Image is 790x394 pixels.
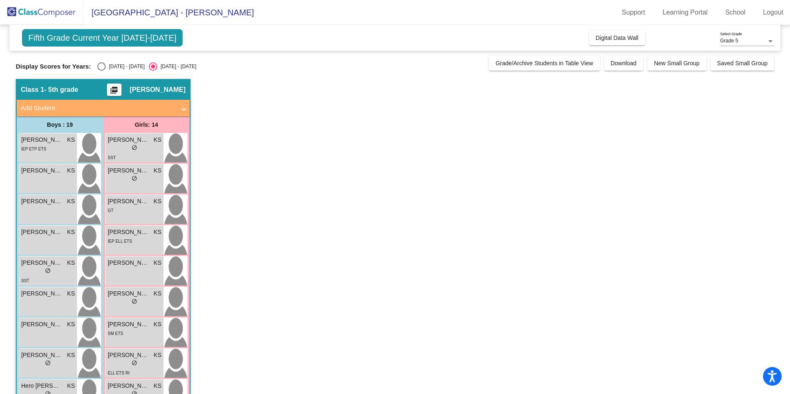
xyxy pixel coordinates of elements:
mat-expansion-panel-header: Add Student [17,100,190,116]
div: [DATE] - [DATE] [157,63,196,70]
span: do_not_disturb_alt [131,360,137,366]
span: Class 1 [21,86,44,94]
span: [PERSON_NAME] [108,351,149,360]
span: [GEOGRAPHIC_DATA] - [PERSON_NAME] [83,6,254,19]
span: [PERSON_NAME] [21,259,63,267]
span: do_not_disturb_alt [131,175,137,181]
span: [PERSON_NAME] [108,289,149,298]
span: SM ETS [108,331,123,336]
span: KS [154,228,161,236]
span: KS [154,289,161,298]
span: KS [154,166,161,175]
span: KS [67,197,75,206]
span: ELL ETS RI [108,371,129,375]
a: Learning Portal [656,6,715,19]
span: do_not_disturb_alt [45,360,51,366]
span: [PERSON_NAME] [21,166,63,175]
span: Saved Small Group [717,60,768,66]
span: [PERSON_NAME] [21,289,63,298]
mat-panel-title: Add Student [21,103,176,113]
span: KS [154,382,161,390]
span: KS [154,259,161,267]
span: [PERSON_NAME] [108,382,149,390]
span: Grade 5 [720,38,738,44]
span: Fifth Grade Current Year [DATE]-[DATE] [22,29,183,47]
span: KS [67,382,75,390]
a: Support [615,6,652,19]
span: GT [108,208,114,213]
span: [PERSON_NAME] [108,197,149,206]
button: Grade/Archive Students in Table View [489,56,600,71]
div: Girls: 14 [103,116,190,133]
button: Saved Small Group [711,56,774,71]
span: KS [154,351,161,360]
span: [PERSON_NAME] [108,135,149,144]
mat-radio-group: Select an option [97,62,196,71]
span: Hero [PERSON_NAME] [21,382,63,390]
a: Logout [756,6,790,19]
span: SST [108,155,116,160]
div: Boys : 19 [17,116,103,133]
span: [PERSON_NAME] [21,351,63,360]
mat-icon: picture_as_pdf [109,86,119,98]
span: KS [154,197,161,206]
span: [PERSON_NAME] [108,320,149,329]
span: KS [154,135,161,144]
span: KS [67,166,75,175]
button: Digital Data Wall [589,30,645,45]
span: IEP ELL ETS [108,239,132,244]
span: IEP ETP ETS [21,147,46,151]
span: [PERSON_NAME] [21,228,63,236]
span: Download [611,60,636,66]
span: [PERSON_NAME] [21,135,63,144]
span: KS [67,320,75,329]
span: KS [67,228,75,236]
a: School [718,6,752,19]
span: Grade/Archive Students in Table View [495,60,593,66]
span: do_not_disturb_alt [45,268,51,273]
span: KS [67,289,75,298]
span: [PERSON_NAME] [21,320,63,329]
span: do_not_disturb_alt [131,145,137,150]
span: KS [67,351,75,360]
span: [PERSON_NAME] [108,228,149,236]
span: SST [21,278,29,283]
div: [DATE] - [DATE] [106,63,145,70]
span: KS [67,135,75,144]
span: KS [154,320,161,329]
span: Digital Data Wall [596,34,639,41]
span: KS [67,259,75,267]
button: Download [604,56,643,71]
span: do_not_disturb_alt [131,298,137,304]
span: Display Scores for Years: [16,63,91,70]
button: New Small Group [647,56,706,71]
span: [PERSON_NAME] [130,86,186,94]
span: [PERSON_NAME] [108,166,149,175]
span: New Small Group [654,60,700,66]
span: [PERSON_NAME] [21,197,63,206]
span: - 5th grade [44,86,78,94]
span: [PERSON_NAME] [108,259,149,267]
button: Print Students Details [107,84,121,96]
